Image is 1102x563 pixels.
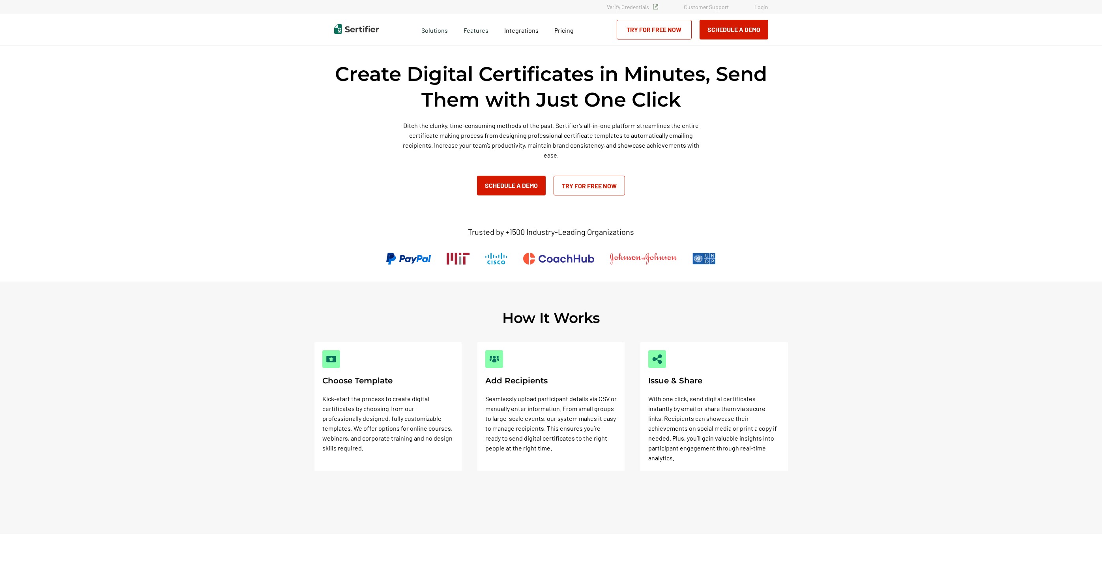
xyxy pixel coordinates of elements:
[554,26,574,34] span: Pricing
[464,24,488,34] span: Features
[326,354,336,364] img: Choose Template Image
[617,20,692,39] a: Try for Free Now
[334,24,379,34] img: Sertifier | Digital Credentialing Platform
[523,253,594,265] img: CoachHub
[610,253,676,265] img: Johnson & Johnson
[648,376,780,386] h3: Issue & Share
[386,253,431,265] img: PayPal
[554,24,574,34] a: Pricing
[504,24,539,34] a: Integrations
[447,253,470,265] img: Massachusetts Institute of Technology
[653,4,658,9] img: Verified
[322,376,454,386] h3: Choose Template
[399,120,703,160] p: Ditch the clunky, time-consuming methods of the past. Sertifier’s all-in-one platform streamlines...
[485,253,507,265] img: Cisco
[754,4,768,10] a: Login
[648,394,780,463] p: With one click, send digital certificates instantly by email or share them via secure links. Reci...
[489,354,499,364] img: Add Recipients Image
[692,253,716,265] img: UNDP
[554,176,625,195] a: Try for Free Now
[421,24,448,34] span: Solutions
[485,394,617,453] p: Seamlessly upload participant details via CSV or manually enter information. From small groups to...
[485,376,617,386] h3: Add Recipients
[502,309,600,327] h2: How It Works
[684,4,729,10] a: Customer Support
[652,354,662,364] img: Issue & Share Image
[334,61,768,113] h1: Create Digital Certificates in Minutes, Send Them with Just One Click
[504,26,539,34] span: Integrations
[468,227,634,237] p: Trusted by +1500 Industry-Leading Organizations
[607,4,658,10] a: Verify Credentials
[322,394,454,453] p: Kick-start the process to create digital certificates by choosing from our professionally designe...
